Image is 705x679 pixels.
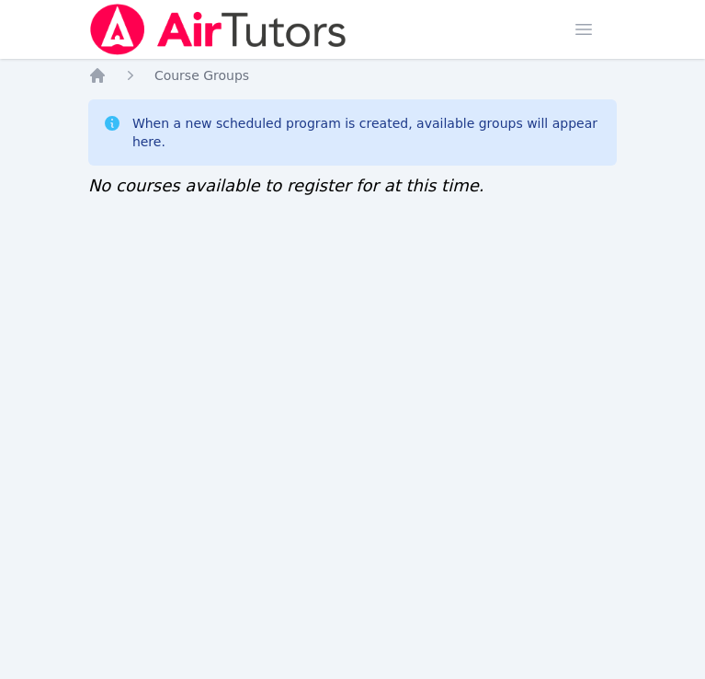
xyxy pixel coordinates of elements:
[132,114,602,151] div: When a new scheduled program is created, available groups will appear here.
[154,66,249,85] a: Course Groups
[88,4,348,55] img: Air Tutors
[88,176,484,195] span: No courses available to register for at this time.
[88,66,617,85] nav: Breadcrumb
[154,68,249,83] span: Course Groups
